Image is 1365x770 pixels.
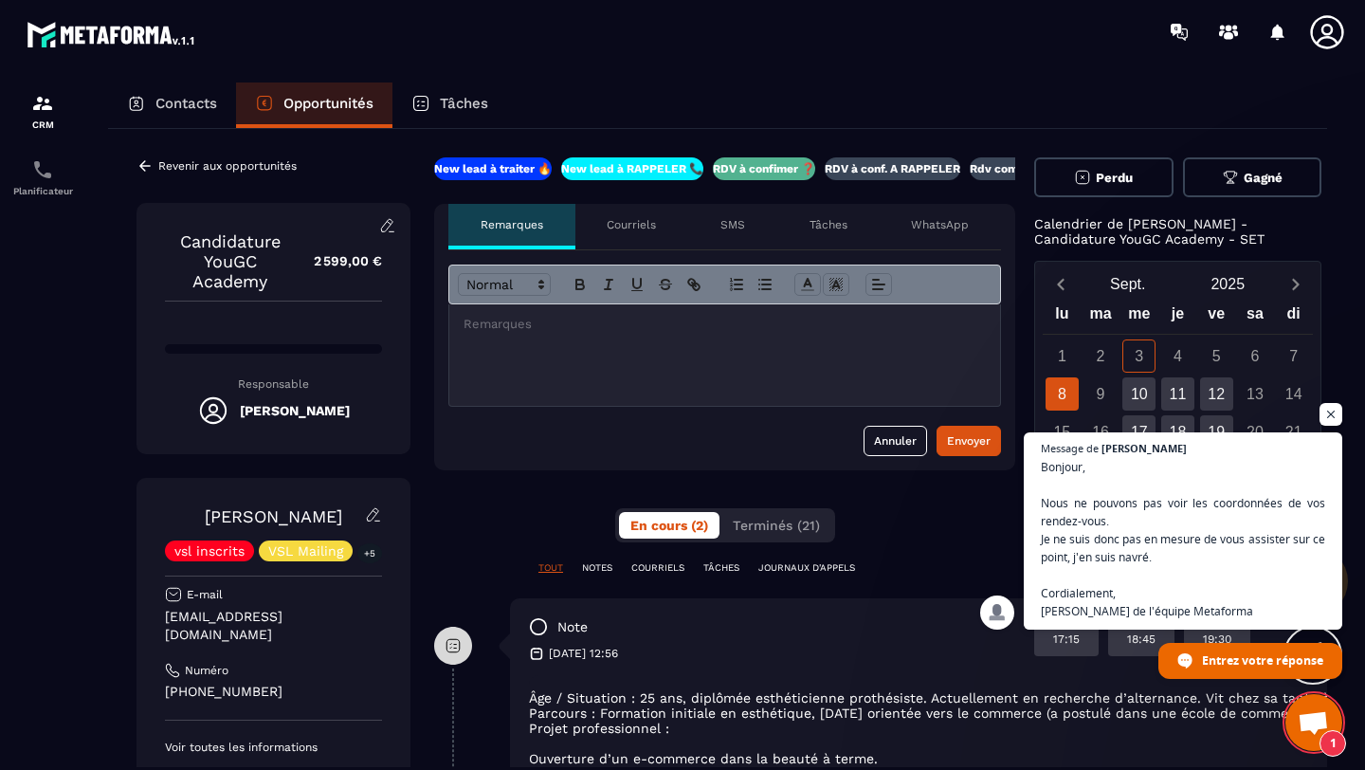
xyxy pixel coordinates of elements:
p: RDV à conf. A RAPPELER [825,161,960,176]
p: Planificateur [5,186,81,196]
button: Open months overlay [1078,267,1178,301]
div: 7 [1277,339,1310,373]
p: [PHONE_NUMBER] [165,683,382,701]
p: [EMAIL_ADDRESS][DOMAIN_NAME] [165,608,382,644]
div: 16 [1084,415,1118,449]
button: Next month [1278,271,1313,297]
span: 1 [1319,730,1346,757]
p: E-mail [187,587,223,602]
div: Calendar wrapper [1043,301,1313,524]
span: En cours (2) [630,518,708,533]
div: 3 [1122,339,1156,373]
p: CRM [5,119,81,130]
div: di [1274,301,1313,334]
button: En cours (2) [619,512,719,539]
p: Opportunités [283,95,373,112]
div: 6 [1238,339,1271,373]
span: Perdu [1096,171,1133,185]
div: 2 [1084,339,1118,373]
p: COURRIELS [631,561,684,575]
p: Numéro [185,663,228,678]
div: lu [1043,301,1082,334]
img: formation [31,92,54,115]
div: sa [1236,301,1275,334]
span: Bonjour, Nous ne pouvons pas voir les coordonnées de vos rendez-vous. Je ne suis donc pas en mesu... [1041,458,1325,620]
div: 4 [1161,339,1194,373]
p: RDV à confimer ❓ [713,161,815,176]
div: ma [1082,301,1120,334]
a: schedulerschedulerPlanificateur [5,144,81,211]
div: 20 [1238,415,1271,449]
p: Candidature YouGC Academy [165,231,295,291]
div: 9 [1084,377,1118,411]
div: 8 [1046,377,1079,411]
p: Remarques [481,217,543,232]
div: 1 [1046,339,1079,373]
p: Tâches [810,217,847,232]
div: 10 [1122,377,1156,411]
button: Gagné [1183,157,1322,197]
div: Calendar days [1043,339,1313,524]
div: 14 [1277,377,1310,411]
div: 17 [1122,415,1156,449]
p: TOUT [538,561,563,575]
p: SMS [720,217,745,232]
button: Terminés (21) [721,512,831,539]
div: 21 [1277,415,1310,449]
p: Tâches [440,95,488,112]
button: Envoyer [937,426,1001,456]
p: Voir toutes les informations [165,740,382,755]
a: Contacts [108,82,236,128]
p: NOTES [582,561,612,575]
p: Rdv confirmé ✅ [970,161,1061,176]
p: Responsable [165,377,382,391]
a: formationformationCRM [5,78,81,144]
p: New lead à RAPPELER 📞 [561,161,703,176]
p: note [557,618,588,636]
h5: [PERSON_NAME] [240,403,350,418]
p: Contacts [155,95,217,112]
span: Message de [1041,443,1099,453]
div: 15 [1046,415,1079,449]
div: me [1119,301,1158,334]
span: Entrez votre réponse [1202,644,1323,677]
p: JOURNAUX D'APPELS [758,561,855,575]
button: Annuler [864,426,927,456]
p: +5 [357,543,382,563]
div: ve [1197,301,1236,334]
div: Envoyer [947,431,991,450]
a: Opportunités [236,82,392,128]
div: 18 [1161,415,1194,449]
p: Calendrier de [PERSON_NAME] - Candidature YouGC Academy - SET [1034,216,1321,247]
p: VSL Mailing [268,544,343,558]
p: New lead à traiter 🔥 [434,161,552,176]
span: Gagné [1244,171,1283,185]
div: 12 [1200,377,1233,411]
div: 13 [1238,377,1271,411]
div: 11 [1161,377,1194,411]
p: 2 599,00 € [295,243,382,280]
button: Perdu [1034,157,1174,197]
a: Tâches [392,82,507,128]
div: 5 [1200,339,1233,373]
p: [DATE] 12:56 [549,646,618,661]
div: 19 [1200,415,1233,449]
a: Ouvrir le chat [1285,694,1342,751]
p: Revenir aux opportunités [158,159,297,173]
button: Previous month [1043,271,1078,297]
div: je [1158,301,1197,334]
span: Terminés (21) [733,518,820,533]
span: [PERSON_NAME] [1101,443,1187,453]
p: TÂCHES [703,561,739,575]
button: Open years overlay [1178,267,1279,301]
p: Courriels [607,217,656,232]
p: vsl inscrits [174,544,245,558]
img: logo [27,17,197,51]
img: scheduler [31,158,54,181]
p: WhatsApp [911,217,969,232]
a: [PERSON_NAME] [205,506,342,526]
